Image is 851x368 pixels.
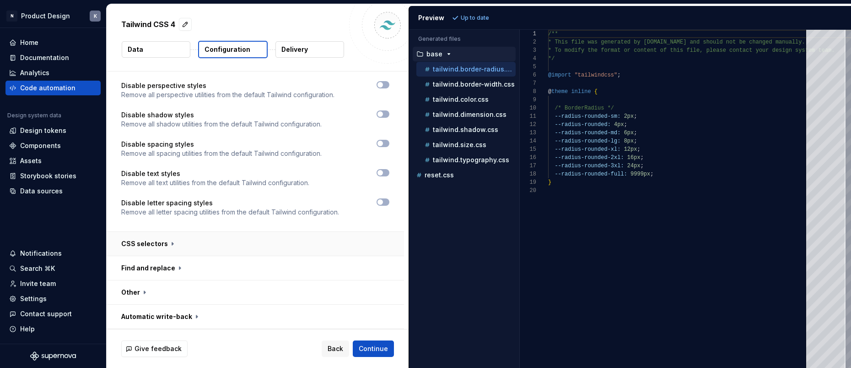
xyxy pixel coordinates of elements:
a: Assets [5,154,101,168]
div: 19 [520,178,536,187]
a: Data sources [5,184,101,198]
button: Notifications [5,246,101,261]
button: Delivery [275,41,344,58]
span: --radius-rounded-full: [555,171,627,177]
div: Preview [418,13,444,22]
p: Disable text styles [121,169,309,178]
div: Assets [20,156,42,165]
p: Generated files [418,35,510,43]
p: tailwind.border-width.css [433,81,515,88]
button: Back [322,341,349,357]
span: ; [640,163,643,169]
p: Data [128,45,143,54]
div: 5 [520,63,536,71]
p: Remove all spacing utilities from the default Tailwind configuration. [121,149,322,158]
button: Data [122,41,190,58]
a: Settings [5,291,101,306]
div: Product Design [21,11,70,21]
span: 16px [627,154,640,161]
p: tailwind.border-radius.css [433,66,516,73]
a: Documentation [5,50,101,65]
span: --radius-rounded: [555,121,610,128]
div: 3 [520,46,536,55]
span: --radius-rounded-xl: [555,146,620,153]
p: Disable shadow styles [121,110,322,120]
p: tailwind.dimension.css [433,111,506,118]
div: Search ⌘K [20,264,55,273]
div: 20 [520,187,536,195]
svg: Supernova Logo [30,352,76,361]
div: 10 [520,104,536,112]
div: 7 [520,79,536,88]
button: tailwind.shadow.css [416,125,516,135]
div: Design system data [7,112,61,119]
div: Data sources [20,187,63,196]
p: Remove all text utilities from the default Tailwind configuration. [121,178,309,187]
span: { [594,88,597,95]
div: Notifications [20,249,62,258]
div: 11 [520,112,536,121]
div: 17 [520,162,536,170]
div: Analytics [20,68,49,77]
div: N [6,11,17,22]
span: @import [548,72,571,78]
div: 12 [520,121,536,129]
span: --radius-rounded-lg: [555,138,620,144]
span: ; [640,154,643,161]
span: --radius-rounded-2xl: [555,154,624,161]
p: tailwind.color.css [433,96,489,103]
div: Home [20,38,38,47]
button: Give feedback [121,341,188,357]
span: 12px [624,146,637,153]
span: Give feedback [135,344,182,353]
span: ; [634,138,637,144]
span: --radius-rounded-3xl: [555,163,624,169]
p: Disable perspective styles [121,81,334,90]
span: /* BorderRadius */ [555,105,614,111]
span: 9999px [630,171,650,177]
span: lease contact your design system team. [709,47,835,54]
div: 16 [520,154,536,162]
div: Design tokens [20,126,66,135]
span: * To modify the format or content of this file, p [548,47,710,54]
a: Home [5,35,101,50]
div: 9 [520,96,536,104]
button: Continue [353,341,394,357]
span: ; [617,72,620,78]
div: Documentation [20,53,69,62]
span: Continue [359,344,388,353]
p: Remove all shadow utilities from the default Tailwind configuration. [121,120,322,129]
span: Back [328,344,343,353]
a: Code automation [5,81,101,95]
p: tailwind.size.css [433,141,486,148]
span: "tailwindcss" [574,72,617,78]
a: Storybook stories [5,169,101,183]
span: ; [634,130,637,136]
div: Contact support [20,309,72,319]
button: tailwind.size.css [416,140,516,150]
a: Invite team [5,276,101,291]
div: K [94,12,97,20]
p: Remove all letter spacing utilities from the default Tailwind configuration. [121,208,339,217]
div: 1 [520,30,536,38]
span: * This file was generated by [DOMAIN_NAME] and sho [548,39,713,45]
button: tailwind.typography.css [416,155,516,165]
button: Search ⌘K [5,261,101,276]
span: --radius-rounded-md: [555,130,620,136]
span: --radius-rounded-sm: [555,113,620,120]
a: Analytics [5,66,101,80]
span: @ [548,88,551,95]
div: 13 [520,129,536,137]
p: Remove all perspective utilities from the default Tailwind configuration. [121,90,334,99]
span: 8px [624,138,634,144]
div: Code automation [20,83,75,93]
span: ; [634,113,637,120]
button: tailwind.color.css [416,94,516,104]
span: 24px [627,163,640,169]
button: tailwind.border-radius.css [416,64,516,74]
p: Up to date [461,14,489,22]
div: Storybook stories [20,171,76,181]
button: tailwind.border-width.css [416,79,516,89]
div: 14 [520,137,536,145]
